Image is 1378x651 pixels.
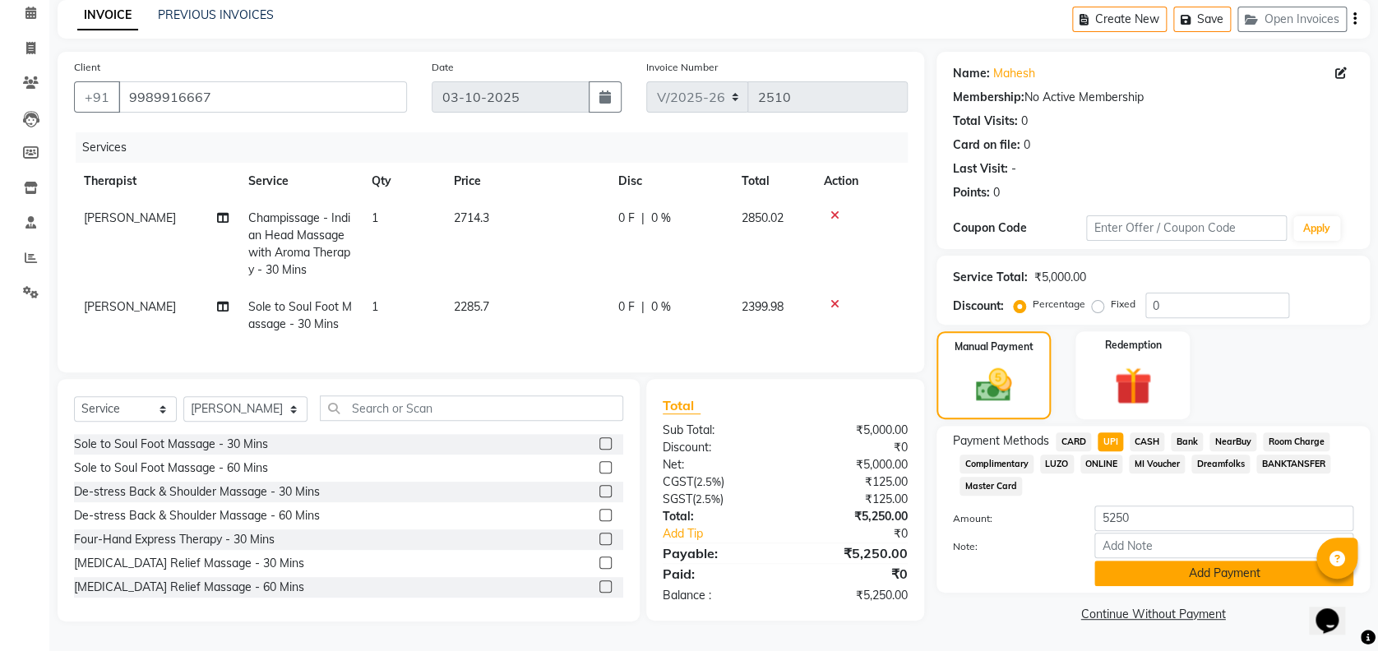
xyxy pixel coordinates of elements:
[785,439,920,456] div: ₹0
[1094,533,1353,558] input: Add Note
[807,525,920,542] div: ₹0
[1103,362,1163,409] img: _gift.svg
[785,422,920,439] div: ₹5,000.00
[1033,297,1085,312] label: Percentage
[1209,432,1256,451] span: NearBuy
[84,299,176,314] span: [PERSON_NAME]
[1011,160,1016,178] div: -
[432,60,454,75] label: Date
[650,564,785,584] div: Paid:
[1130,432,1165,451] span: CASH
[1056,432,1091,451] span: CARD
[74,163,238,200] th: Therapist
[993,65,1035,82] a: Mahesh
[238,163,362,200] th: Service
[444,163,608,200] th: Price
[650,473,785,491] div: ( )
[74,555,304,572] div: [MEDICAL_DATA] Relief Massage - 30 Mins
[362,163,444,200] th: Qty
[74,81,120,113] button: +91
[650,422,785,439] div: Sub Total:
[641,298,645,316] span: |
[696,492,720,506] span: 2.5%
[1129,455,1185,473] span: MI Voucher
[1309,585,1362,635] iframe: chat widget
[1080,455,1123,473] span: ONLINE
[618,298,635,316] span: 0 F
[608,163,732,200] th: Disc
[1024,136,1030,154] div: 0
[955,339,1033,354] label: Manual Payment
[1173,7,1231,32] button: Save
[953,184,990,201] div: Points:
[953,113,1018,130] div: Total Visits:
[641,210,645,227] span: |
[454,210,489,225] span: 2714.3
[1098,432,1123,451] span: UPI
[1094,506,1353,531] input: Amount
[1040,455,1074,473] span: LUZO
[650,456,785,473] div: Net:
[953,298,1004,315] div: Discount:
[76,132,920,163] div: Services
[953,219,1086,237] div: Coupon Code
[1111,297,1135,312] label: Fixed
[964,364,1023,406] img: _cash.svg
[650,587,785,604] div: Balance :
[1094,561,1353,586] button: Add Payment
[1191,455,1250,473] span: Dreamfolks
[941,511,1082,526] label: Amount:
[696,475,721,488] span: 2.5%
[74,531,275,548] div: Four-Hand Express Therapy - 30 Mins
[785,587,920,604] div: ₹5,250.00
[1086,215,1286,241] input: Enter Offer / Coupon Code
[1237,7,1347,32] button: Open Invoices
[785,456,920,473] div: ₹5,000.00
[650,525,808,542] a: Add Tip
[953,432,1049,450] span: Payment Methods
[651,210,671,227] span: 0 %
[993,184,1000,201] div: 0
[1104,338,1161,353] label: Redemption
[953,65,990,82] div: Name:
[1034,269,1086,286] div: ₹5,000.00
[1263,432,1329,451] span: Room Charge
[663,492,692,506] span: SGST
[372,210,378,225] span: 1
[372,299,378,314] span: 1
[651,298,671,316] span: 0 %
[940,606,1366,623] a: Continue Without Payment
[941,539,1082,554] label: Note:
[663,474,693,489] span: CGST
[663,397,701,414] span: Total
[1021,113,1028,130] div: 0
[785,473,920,491] div: ₹125.00
[650,508,785,525] div: Total:
[742,299,784,314] span: 2399.98
[74,483,320,501] div: De-stress Back & Shoulder Massage - 30 Mins
[953,89,1353,106] div: No Active Membership
[953,136,1020,154] div: Card on file:
[953,89,1024,106] div: Membership:
[785,508,920,525] div: ₹5,250.00
[742,210,784,225] span: 2850.02
[74,436,268,453] div: Sole to Soul Foot Massage - 30 Mins
[785,491,920,508] div: ₹125.00
[320,395,623,421] input: Search or Scan
[650,439,785,456] div: Discount:
[1293,216,1340,241] button: Apply
[74,60,100,75] label: Client
[1171,432,1203,451] span: Bank
[77,1,138,30] a: INVOICE
[118,81,407,113] input: Search by Name/Mobile/Email/Code
[646,60,718,75] label: Invoice Number
[785,543,920,563] div: ₹5,250.00
[650,491,785,508] div: ( )
[960,455,1033,473] span: Complimentary
[732,163,814,200] th: Total
[1072,7,1167,32] button: Create New
[618,210,635,227] span: 0 F
[84,210,176,225] span: [PERSON_NAME]
[74,579,304,596] div: [MEDICAL_DATA] Relief Massage - 60 Mins
[785,564,920,584] div: ₹0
